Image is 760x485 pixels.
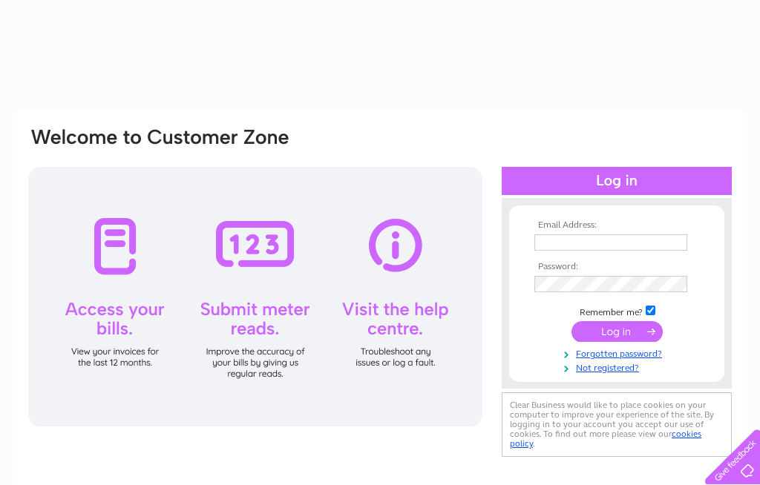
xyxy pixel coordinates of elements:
[510,429,701,449] a: cookies policy
[571,321,663,342] input: Submit
[531,303,703,318] td: Remember me?
[534,346,703,360] a: Forgotten password?
[534,360,703,374] a: Not registered?
[531,220,703,231] th: Email Address:
[502,392,732,457] div: Clear Business would like to place cookies on your computer to improve your experience of the sit...
[531,262,703,272] th: Password:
